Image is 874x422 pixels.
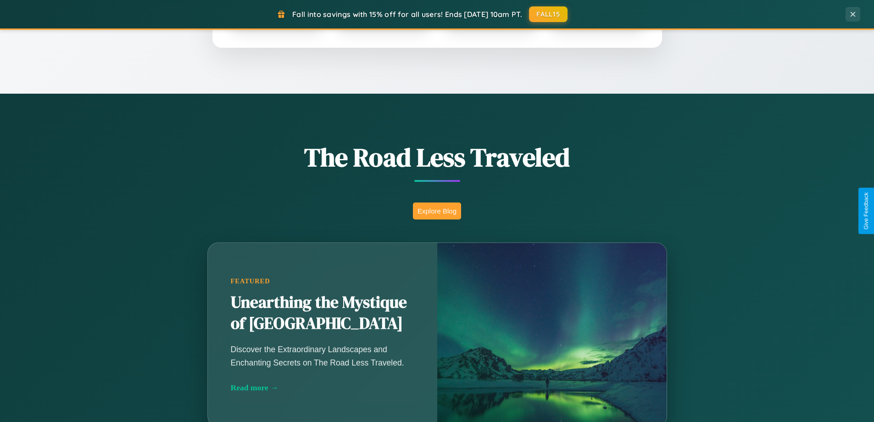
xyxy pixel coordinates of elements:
div: Read more → [231,383,414,393]
h1: The Road Less Traveled [162,140,713,175]
h2: Unearthing the Mystique of [GEOGRAPHIC_DATA] [231,292,414,334]
div: Featured [231,277,414,285]
button: FALL15 [529,6,568,22]
span: Fall into savings with 15% off for all users! Ends [DATE] 10am PT. [292,10,522,19]
button: Explore Blog [413,203,461,219]
p: Discover the Extraordinary Landscapes and Enchanting Secrets on The Road Less Traveled. [231,343,414,369]
div: Give Feedback [863,192,869,230]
